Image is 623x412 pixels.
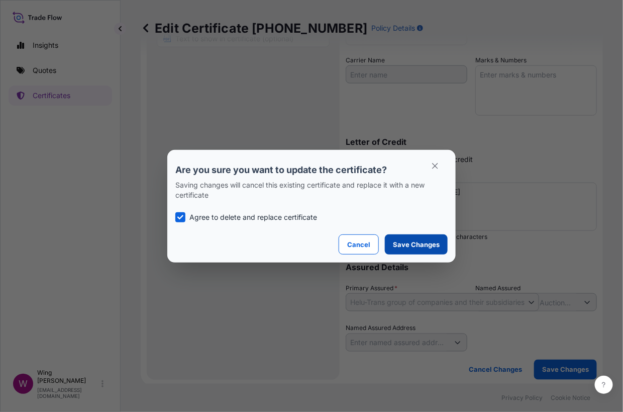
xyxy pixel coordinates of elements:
[385,234,448,255] button: Save Changes
[393,239,440,250] p: Save Changes
[339,234,379,255] button: Cancel
[175,164,448,176] p: Are you sure you want to update the certificate?
[347,239,370,250] p: Cancel
[189,212,317,222] p: Agree to delete and replace certificate
[175,180,448,200] p: Saving changes will cancel this existing certificate and replace it with a new certificate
